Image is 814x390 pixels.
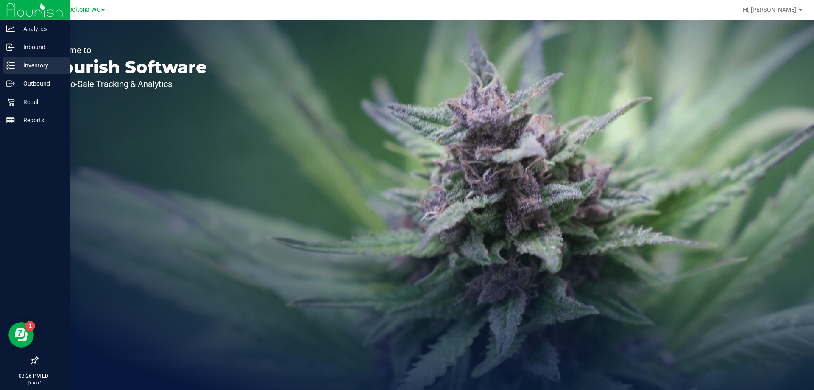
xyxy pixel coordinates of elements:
[15,60,66,70] p: Inventory
[15,42,66,52] p: Inbound
[6,43,15,51] inline-svg: Inbound
[6,25,15,33] inline-svg: Analytics
[6,79,15,88] inline-svg: Outbound
[4,380,66,386] p: [DATE]
[6,116,15,124] inline-svg: Reports
[6,61,15,70] inline-svg: Inventory
[15,97,66,107] p: Retail
[4,372,66,380] p: 03:26 PM EDT
[46,59,207,76] p: Flourish Software
[8,322,34,348] iframe: Resource center
[15,115,66,125] p: Reports
[68,6,100,14] span: Deltona WC
[15,24,66,34] p: Analytics
[46,80,207,88] p: Seed-to-Sale Tracking & Analytics
[46,46,207,54] p: Welcome to
[25,321,35,331] iframe: Resource center unread badge
[15,79,66,89] p: Outbound
[743,6,798,13] span: Hi, [PERSON_NAME]!
[6,98,15,106] inline-svg: Retail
